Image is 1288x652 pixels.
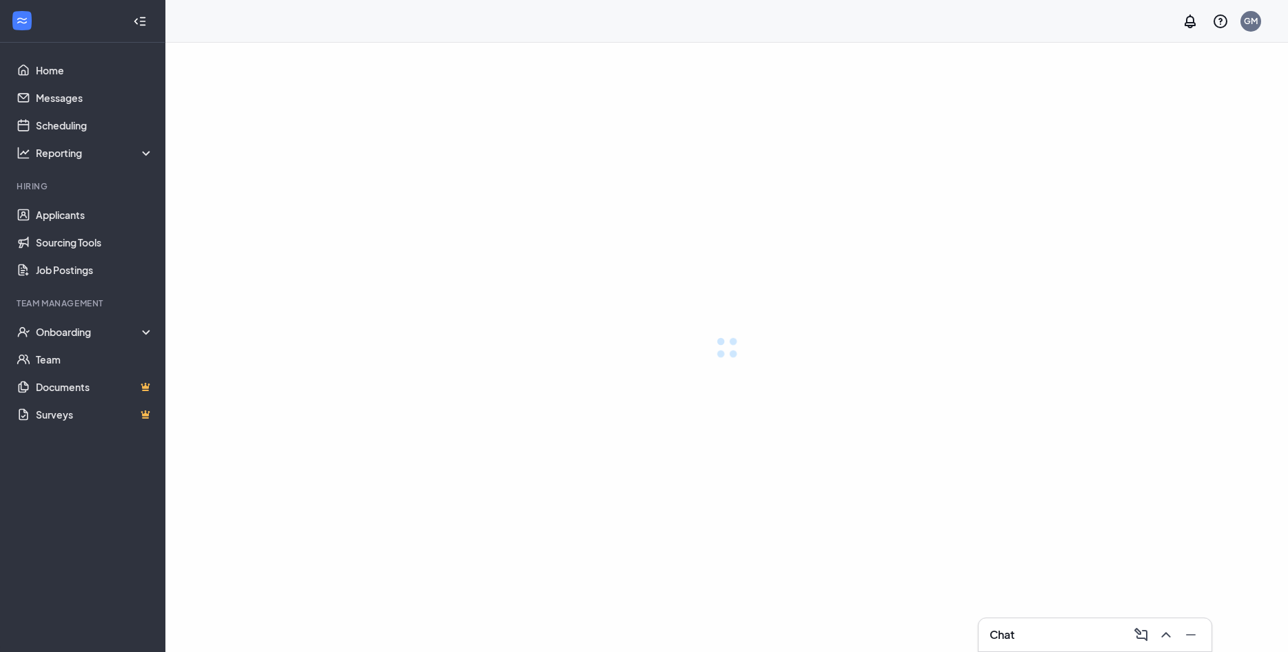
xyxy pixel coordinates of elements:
h3: Chat [990,627,1014,642]
a: SurveysCrown [36,401,154,428]
svg: ChevronUp [1158,627,1174,643]
div: GM [1244,15,1258,27]
div: Hiring [17,180,151,192]
a: Applicants [36,201,154,229]
svg: Minimize [1183,627,1199,643]
button: Minimize [1178,624,1200,646]
svg: Notifications [1182,13,1198,30]
a: Team [36,346,154,373]
svg: QuestionInfo [1212,13,1229,30]
a: Scheduling [36,112,154,139]
div: Team Management [17,297,151,309]
a: Messages [36,84,154,112]
svg: Analysis [17,146,30,160]
svg: ComposeMessage [1133,627,1149,643]
div: Onboarding [36,325,154,339]
svg: Collapse [133,14,147,28]
a: Job Postings [36,256,154,284]
button: ChevronUp [1154,624,1176,646]
a: Home [36,56,154,84]
div: Reporting [36,146,154,160]
a: DocumentsCrown [36,373,154,401]
button: ComposeMessage [1129,624,1151,646]
svg: WorkstreamLogo [15,14,29,28]
svg: UserCheck [17,325,30,339]
a: Sourcing Tools [36,229,154,256]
